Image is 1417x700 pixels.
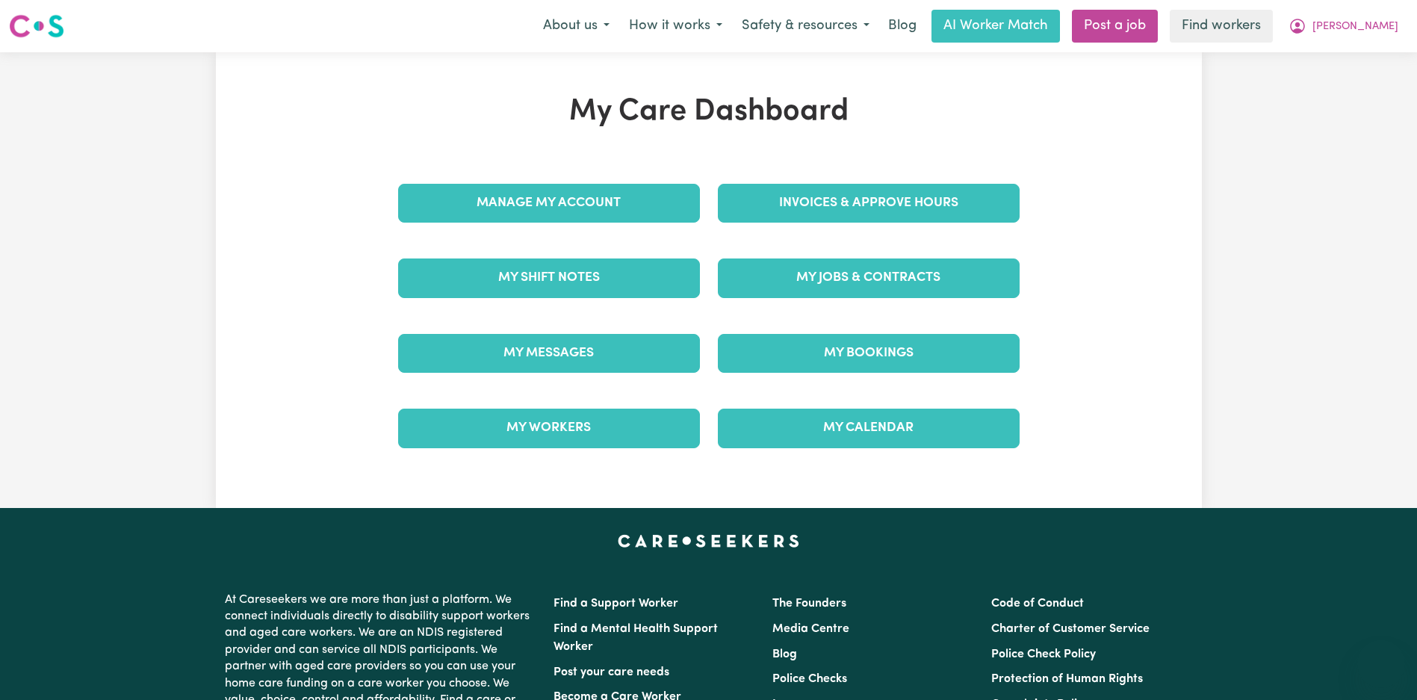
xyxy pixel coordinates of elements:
iframe: Button to launch messaging window [1357,640,1405,688]
a: Careseekers logo [9,9,64,43]
a: Blog [879,10,925,43]
a: Police Check Policy [991,648,1096,660]
a: My Bookings [718,334,1020,373]
span: [PERSON_NAME] [1312,19,1398,35]
a: Find a Mental Health Support Worker [554,623,718,653]
a: My Workers [398,409,700,447]
a: AI Worker Match [931,10,1060,43]
button: How it works [619,10,732,42]
a: Protection of Human Rights [991,673,1143,685]
a: Find workers [1170,10,1273,43]
button: About us [533,10,619,42]
a: Manage My Account [398,184,700,223]
a: Code of Conduct [991,598,1084,610]
a: My Shift Notes [398,258,700,297]
a: Post your care needs [554,666,669,678]
a: The Founders [772,598,846,610]
a: My Jobs & Contracts [718,258,1020,297]
a: Police Checks [772,673,847,685]
a: Find a Support Worker [554,598,678,610]
a: Charter of Customer Service [991,623,1150,635]
a: My Messages [398,334,700,373]
a: Invoices & Approve Hours [718,184,1020,223]
h1: My Care Dashboard [389,94,1029,130]
a: My Calendar [718,409,1020,447]
a: Blog [772,648,797,660]
a: Media Centre [772,623,849,635]
a: Careseekers home page [618,535,799,547]
img: Careseekers logo [9,13,64,40]
button: My Account [1279,10,1408,42]
a: Post a job [1072,10,1158,43]
button: Safety & resources [732,10,879,42]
